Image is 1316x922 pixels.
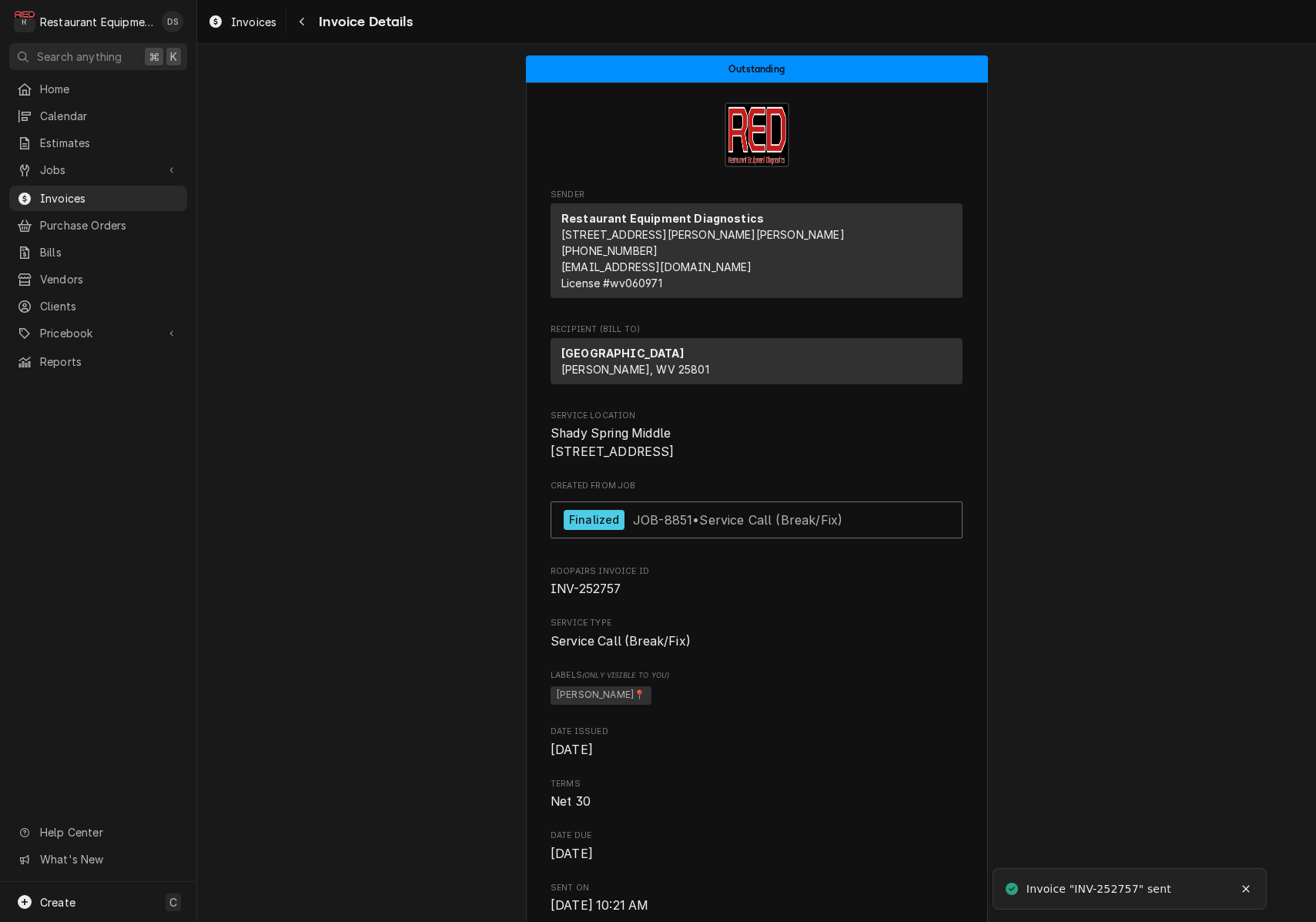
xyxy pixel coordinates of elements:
[40,824,178,840] span: Help Center
[551,565,963,578] span: Roopairs Invoice ID
[551,189,963,305] div: Invoice Sender
[9,349,187,374] a: Reports
[9,847,187,872] a: Go to What's New
[551,778,963,811] div: Terms
[162,11,183,32] div: Derek Stewart's Avatar
[551,410,963,461] div: Service Location
[40,271,179,287] span: Vendors
[551,189,963,201] span: Sender
[9,820,187,845] a: Go to Help Center
[551,794,591,809] span: Net 30
[9,186,187,211] a: Invoices
[551,847,593,861] span: [DATE]
[551,426,675,459] span: Shady Spring Middle [STREET_ADDRESS]
[561,212,764,225] strong: Restaurant Equipment Diagnostics
[9,43,187,70] button: Search anything⌘K
[40,244,179,260] span: Bills
[725,102,789,167] img: Logo
[551,669,963,682] span: Labels
[551,830,963,863] div: Date Due
[551,324,963,391] div: Invoice Recipient
[40,190,179,206] span: Invoices
[231,14,276,30] span: Invoices
[551,424,963,461] span: Service Location
[551,634,691,649] span: Service Call (Break/Fix)
[561,277,662,290] span: License # wv060971
[526,55,988,82] div: Status
[551,669,963,707] div: [object Object]
[551,793,963,811] span: Terms
[170,49,177,65] span: K
[551,617,963,650] div: Service Type
[40,354,179,370] span: Reports
[37,49,122,65] span: Search anything
[728,64,785,74] span: Outstanding
[551,203,963,298] div: Sender
[551,632,963,651] span: Service Type
[551,338,963,391] div: Recipient (Bill To)
[9,157,187,183] a: Go to Jobs
[551,480,963,546] div: Created From Job
[633,511,842,527] span: JOB-8851 • Service Call (Break/Fix)
[551,565,963,598] div: Roopairs Invoice ID
[561,228,845,241] span: [STREET_ADDRESS][PERSON_NAME][PERSON_NAME]
[149,49,159,65] span: ⌘
[314,12,412,32] span: Invoice Details
[551,778,963,790] span: Terms
[9,213,187,238] a: Purchase Orders
[551,324,963,336] span: Recipient (Bill To)
[9,103,187,129] a: Calendar
[40,108,179,124] span: Calendar
[9,240,187,265] a: Bills
[40,298,179,314] span: Clients
[561,363,709,376] span: [PERSON_NAME], WV 25801
[582,671,669,679] span: (Only Visible to You)
[561,260,752,273] a: [EMAIL_ADDRESS][DOMAIN_NAME]
[290,9,314,34] button: Navigate back
[202,9,283,35] a: Invoices
[40,81,179,97] span: Home
[551,882,963,894] span: Sent On
[551,882,963,915] div: Sent On
[9,130,187,156] a: Estimates
[551,580,963,598] span: Roopairs Invoice ID
[551,338,963,384] div: Recipient (Bill To)
[551,898,648,913] span: [DATE] 10:21 AM
[561,347,684,360] strong: [GEOGRAPHIC_DATA]
[169,894,177,910] span: C
[551,686,651,705] span: [PERSON_NAME]📍
[551,830,963,842] span: Date Due
[162,11,183,32] div: DS
[551,501,963,539] a: View Job
[551,582,621,596] span: INV-252757
[40,135,179,151] span: Estimates
[9,320,187,346] a: Go to Pricebook
[14,11,35,32] div: Restaurant Equipment Diagnostics's Avatar
[551,203,963,304] div: Sender
[40,14,153,30] div: Restaurant Equipment Diagnostics
[551,410,963,422] span: Service Location
[564,510,625,531] div: Finalized
[14,11,35,32] div: R
[40,896,75,909] span: Create
[551,845,963,863] span: Date Due
[551,726,963,759] div: Date Issued
[551,617,963,629] span: Service Type
[40,162,156,178] span: Jobs
[561,244,658,257] a: [PHONE_NUMBER]
[40,325,156,341] span: Pricebook
[551,743,593,757] span: [DATE]
[551,726,963,738] span: Date Issued
[551,480,963,492] span: Created From Job
[9,76,187,102] a: Home
[551,741,963,759] span: Date Issued
[40,217,179,233] span: Purchase Orders
[551,684,963,707] span: [object Object]
[1026,881,1174,897] div: Invoice "INV-252757" sent
[40,851,178,867] span: What's New
[9,293,187,319] a: Clients
[9,267,187,292] a: Vendors
[551,897,963,915] span: Sent On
